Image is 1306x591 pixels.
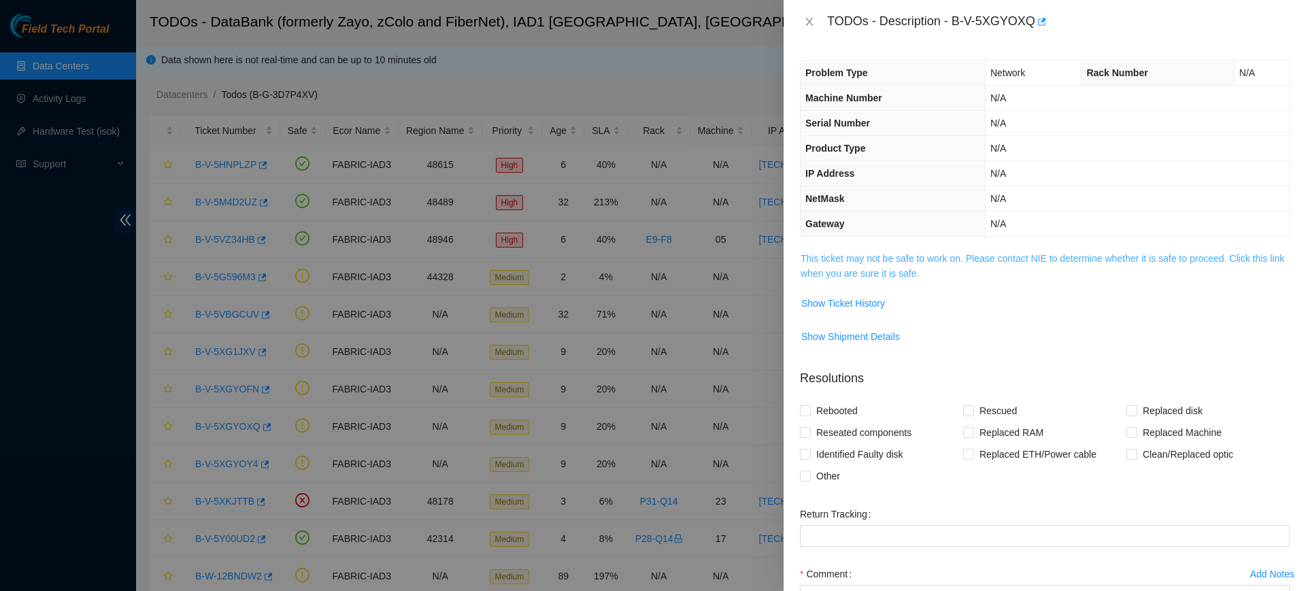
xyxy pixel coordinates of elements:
[805,92,882,103] span: Machine Number
[974,422,1049,443] span: Replaced RAM
[1239,67,1255,78] span: N/A
[805,143,865,154] span: Product Type
[805,118,870,129] span: Serial Number
[990,193,1006,204] span: N/A
[801,326,901,348] button: Show Shipment Details
[1137,422,1227,443] span: Replaced Machine
[800,563,857,585] label: Comment
[990,92,1006,103] span: N/A
[801,296,885,311] span: Show Ticket History
[974,443,1102,465] span: Replaced ETH/Power cable
[805,168,854,179] span: IP Address
[811,465,845,487] span: Other
[801,329,900,344] span: Show Shipment Details
[811,443,909,465] span: Identified Faulty disk
[990,218,1006,229] span: N/A
[827,11,1290,33] div: TODOs - Description - B-V-5XGYOXQ
[990,118,1006,129] span: N/A
[800,525,1290,547] input: Return Tracking
[805,218,845,229] span: Gateway
[974,400,1022,422] span: Rescued
[990,168,1006,179] span: N/A
[801,292,886,314] button: Show Ticket History
[800,16,819,29] button: Close
[990,143,1006,154] span: N/A
[800,503,877,525] label: Return Tracking
[811,400,863,422] span: Rebooted
[804,16,815,27] span: close
[805,193,845,204] span: NetMask
[805,67,868,78] span: Problem Type
[1137,400,1208,422] span: Replaced disk
[801,253,1284,279] a: This ticket may not be safe to work on. Please contact NIE to determine whether it is safe to pro...
[1086,67,1148,78] span: Rack Number
[800,358,1290,388] p: Resolutions
[811,422,917,443] span: Reseated components
[990,67,1025,78] span: Network
[1250,563,1295,585] button: Add Notes
[1250,569,1294,579] div: Add Notes
[1137,443,1239,465] span: Clean/Replaced optic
